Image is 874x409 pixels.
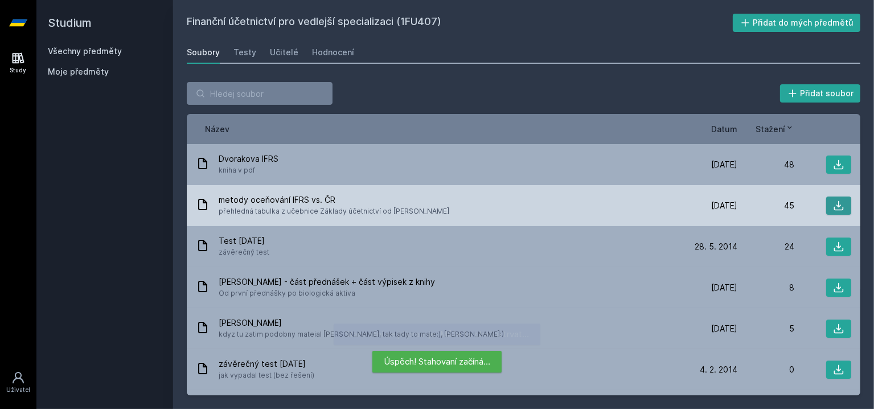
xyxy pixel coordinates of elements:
span: závěrečný test [219,247,269,258]
div: Testy [233,47,256,58]
span: [DATE] [711,200,737,211]
span: Dvorakova IFRS [219,153,278,165]
button: Název [205,123,229,135]
button: Přidat soubor [780,84,861,103]
div: Hodnocení [312,47,354,58]
a: Soubory [187,41,220,64]
span: [DATE] [711,323,737,334]
a: Hodnocení [312,41,354,64]
span: jak vypadal test (bez řešení) [219,370,314,381]
a: Study [2,46,34,80]
h2: Finanční účetnictví pro vedlejší specializaci (1FU407) [187,14,733,32]
span: Od první přednášky po biologická aktiva [219,288,435,299]
div: Učitelé [270,47,298,58]
div: 5 [737,323,794,334]
span: [DATE] [711,159,737,170]
span: Stažení [756,123,785,135]
div: Study [10,66,27,75]
div: 8 [737,282,794,293]
button: Datum [711,123,737,135]
span: Moje předměty [48,66,109,77]
span: kniha v pdf [219,165,278,176]
a: Uživatel [2,365,34,400]
span: 4. 2. 2014 [700,364,737,375]
button: Stažení [756,123,794,135]
div: Úspěch! Stahovaní začíná… [372,351,502,373]
div: 0 [737,364,794,375]
span: [PERSON_NAME] - část přednášek + část výpisek z knihy [219,276,435,288]
span: přehledná tabulka z učebnice Základy účetnictví od [PERSON_NAME] [219,206,449,217]
div: 48 [737,159,794,170]
span: [PERSON_NAME] [219,317,504,329]
input: Hledej soubor [187,82,333,105]
a: Učitelé [270,41,298,64]
div: Uživatel [6,386,30,394]
span: 28. 5. 2014 [695,241,737,252]
span: metody oceňování IFRS vs. ČR [219,194,449,206]
span: Test [DATE] [219,235,269,247]
a: Testy [233,41,256,64]
span: kdyz tu zatim podobny mateial [PERSON_NAME], tak tady to mate:), [PERSON_NAME]:) [219,329,504,340]
div: 24 [737,241,794,252]
span: závěrečný test [DATE] [219,358,314,370]
button: Přidat do mých předmětů [733,14,861,32]
a: Všechny předměty [48,46,122,56]
div: 45 [737,200,794,211]
span: [DATE] [711,282,737,293]
div: Stahování se připravuje. Může to chvilku trvat… [334,324,540,345]
div: Soubory [187,47,220,58]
